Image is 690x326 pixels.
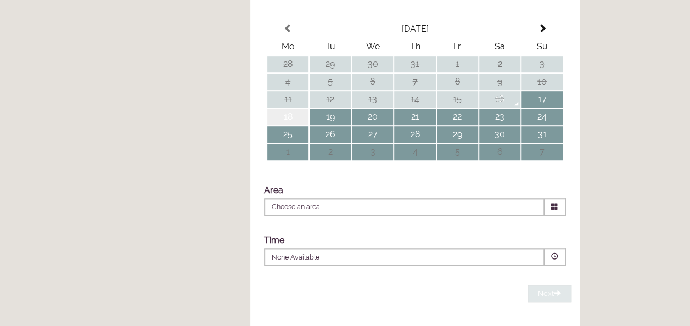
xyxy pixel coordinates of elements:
td: 21 [394,109,435,125]
td: 15 [437,91,478,108]
span: Next [538,289,561,297]
td: 17 [521,91,563,108]
td: 10 [521,74,563,90]
td: 11 [267,91,308,108]
td: 14 [394,91,435,108]
td: 7 [394,74,435,90]
td: 18 [267,109,308,125]
td: 6 [352,74,393,90]
td: 8 [437,74,478,90]
p: None Available [272,252,470,262]
td: 30 [352,56,393,72]
td: 27 [352,126,393,143]
td: 31 [394,56,435,72]
td: 7 [521,144,563,160]
td: 29 [437,126,478,143]
td: 1 [267,144,308,160]
td: 31 [521,126,563,143]
th: Tu [310,38,351,55]
td: 19 [310,109,351,125]
td: 13 [352,91,393,108]
button: Next [528,285,571,303]
td: 5 [437,144,478,160]
td: 28 [267,56,308,72]
td: 26 [310,126,351,143]
td: 16 [479,91,520,108]
td: 30 [479,126,520,143]
label: Time [264,235,284,245]
span: Previous Month [284,24,293,33]
th: Su [521,38,563,55]
td: 6 [479,144,520,160]
th: Sa [479,38,520,55]
td: 3 [521,56,563,72]
td: 2 [479,56,520,72]
td: 22 [437,109,478,125]
td: 28 [394,126,435,143]
td: 4 [394,144,435,160]
th: Mo [267,38,308,55]
th: Fr [437,38,478,55]
td: 5 [310,74,351,90]
td: 2 [310,144,351,160]
td: 25 [267,126,308,143]
td: 9 [479,74,520,90]
td: 12 [310,91,351,108]
td: 1 [437,56,478,72]
td: 23 [479,109,520,125]
td: 24 [521,109,563,125]
th: Th [394,38,435,55]
td: 20 [352,109,393,125]
td: 3 [352,144,393,160]
span: Next Month [537,24,546,33]
td: 4 [267,74,308,90]
th: Select Month [310,21,520,37]
td: 29 [310,56,351,72]
th: We [352,38,393,55]
label: Area [264,185,283,195]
